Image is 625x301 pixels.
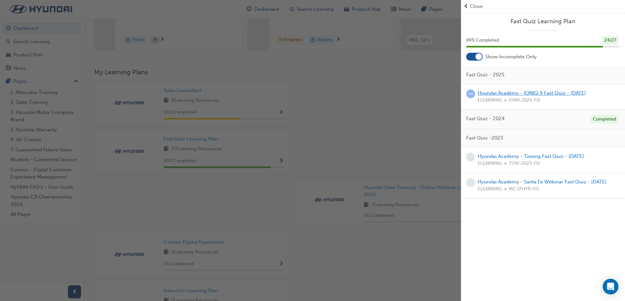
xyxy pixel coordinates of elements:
span: prev-icon [464,3,469,10]
span: TOW-2023-FQ [509,160,540,167]
span: Show Incomplete Only [485,53,537,61]
span: ELEARNING [478,160,502,167]
div: 24 / 27 [602,36,618,45]
span: ELEARNING [478,185,502,193]
div: Open Intercom Messenger [603,279,618,294]
span: ELEARNING [478,97,502,104]
span: learningRecordVerb_ATTEMPT-icon [466,89,475,98]
span: Fast Quiz - 2025 [466,71,504,79]
span: MC-SFHYR-FQ [509,185,539,193]
div: Completed [591,115,618,124]
span: ION9-2025-FQ [509,97,540,104]
span: learningRecordVerb_NONE-icon [466,178,475,187]
a: Hyundai Academy - IONIQ 9 Fast Quiz - [DATE] [478,90,586,96]
a: Hyundai Academy - Towing Fast Quiz - [DATE] [478,153,584,159]
span: 89 % Completed [466,37,499,44]
span: learningRecordVerb_NONE-icon [466,153,475,161]
button: prev-iconClose [464,3,622,10]
a: Hyundai Academy - Santa Fe Webinar Fast Quiz - [DATE] [478,179,607,185]
span: Close [470,3,483,10]
a: Fast Quiz Learning Plan [466,18,620,25]
span: Fast Quiz - 2024 [466,115,505,122]
span: Fast Quiz -2023 [466,134,503,142]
